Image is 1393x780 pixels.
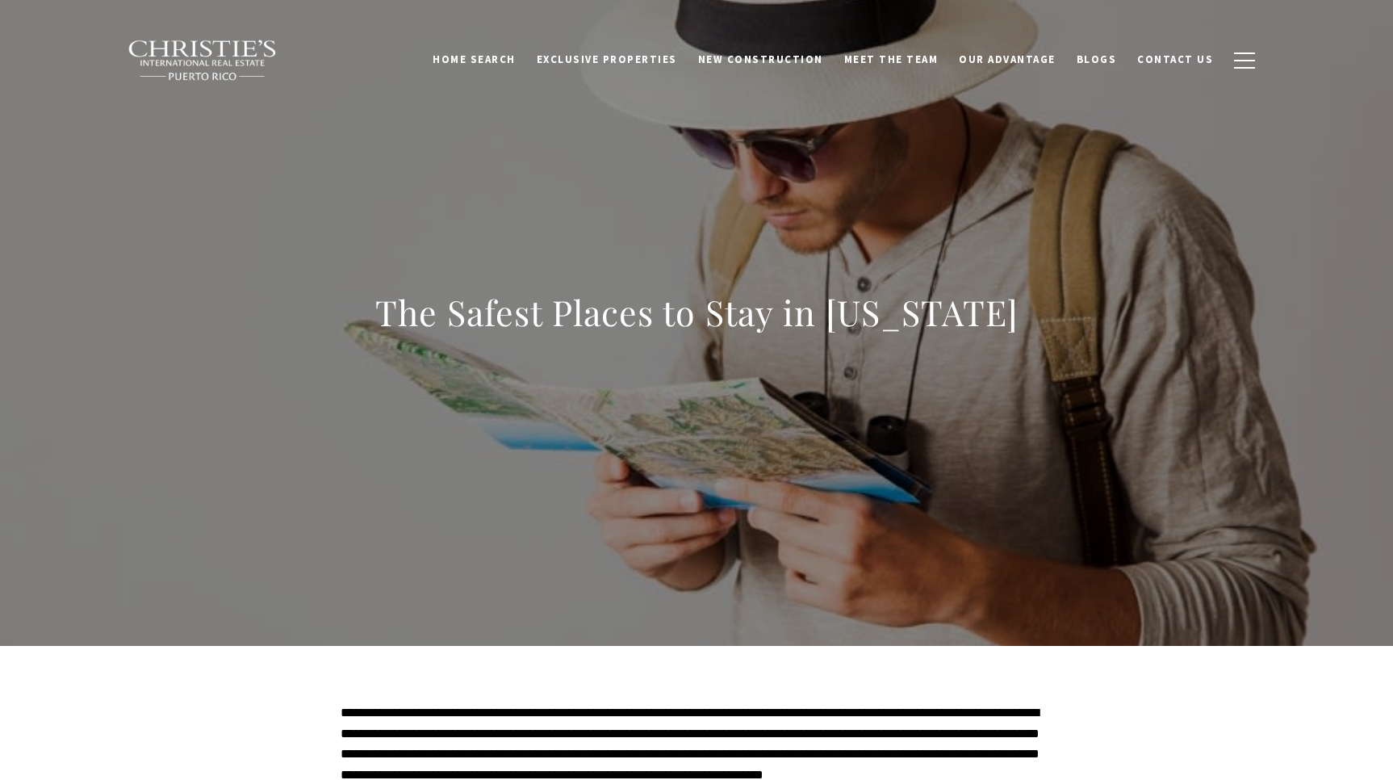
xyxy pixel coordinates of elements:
[537,52,677,66] span: Exclusive Properties
[1137,52,1213,66] span: Contact Us
[688,44,834,75] a: New Construction
[128,40,278,82] img: Christie's International Real Estate black text logo
[375,290,1019,335] h1: The Safest Places to Stay in [US_STATE]
[948,44,1066,75] a: Our Advantage
[422,44,526,75] a: Home Search
[698,52,823,66] span: New Construction
[1066,44,1127,75] a: Blogs
[959,52,1056,66] span: Our Advantage
[526,44,688,75] a: Exclusive Properties
[834,44,949,75] a: Meet the Team
[1077,52,1117,66] span: Blogs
